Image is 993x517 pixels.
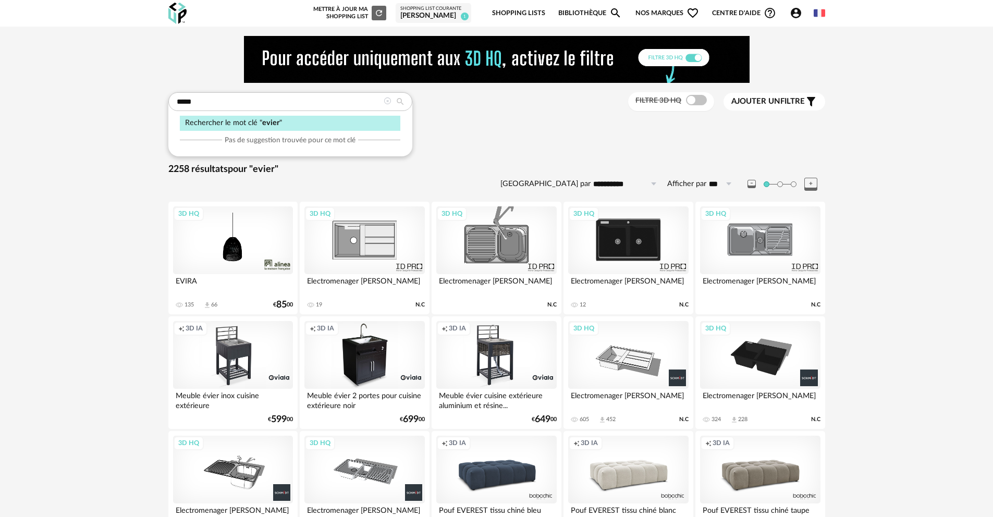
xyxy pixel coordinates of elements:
[713,439,730,447] span: 3D IA
[547,301,557,309] span: N.C
[403,416,419,423] span: 699
[174,207,204,220] div: 3D HQ
[563,316,693,429] a: 3D HQ Electromenager [PERSON_NAME] 605 Download icon 452 N.C
[400,416,425,423] div: € 00
[400,6,467,21] a: Shopping List courante [PERSON_NAME] 1
[300,202,429,314] a: 3D HQ Electromenager [PERSON_NAME] 19 N.C
[316,301,322,309] div: 19
[667,179,706,189] label: Afficher par
[581,439,598,447] span: 3D IA
[415,301,425,309] span: N.C
[568,389,688,410] div: Electromenager [PERSON_NAME]
[635,1,699,26] span: Nos marques
[300,316,429,429] a: Creation icon 3D IA Meuble évier 2 portes pour cuisine extérieure noir €69900
[811,301,820,309] span: N.C
[635,97,681,104] span: Filtre 3D HQ
[569,322,599,335] div: 3D HQ
[705,439,712,447] span: Creation icon
[442,324,448,333] span: Creation icon
[168,316,298,429] a: Creation icon 3D IA Meuble évier inox cuisine extérieure €59900
[225,136,355,145] span: Pas de suggestion trouvée pour ce mot clé
[173,274,293,295] div: EVIRA
[400,11,467,21] div: [PERSON_NAME]
[262,119,279,127] span: evier
[310,324,316,333] span: Creation icon
[168,164,825,176] div: 2258 résultats
[400,6,467,12] div: Shopping List courante
[436,389,556,410] div: Meuble évier cuisine extérieure aluminium et résine...
[764,7,776,19] span: Help Circle Outline icon
[432,202,561,314] a: 3D HQ Electromenager [PERSON_NAME] N.C
[700,389,820,410] div: Electromenager [PERSON_NAME]
[695,202,825,314] a: 3D HQ Electromenager [PERSON_NAME] N.C
[532,416,557,423] div: € 00
[558,1,622,26] a: BibliothèqueMagnify icon
[701,322,731,335] div: 3D HQ
[276,301,287,309] span: 85
[573,439,580,447] span: Creation icon
[173,389,293,410] div: Meuble évier inox cuisine extérieure
[805,95,817,108] span: Filter icon
[811,416,820,423] span: N.C
[174,436,204,450] div: 3D HQ
[304,274,424,295] div: Electromenager [PERSON_NAME]
[442,439,448,447] span: Creation icon
[712,7,776,19] span: Centre d'aideHelp Circle Outline icon
[203,301,211,309] span: Download icon
[180,116,400,131] div: Rechercher le mot clé " "
[569,207,599,220] div: 3D HQ
[211,301,217,309] div: 66
[305,436,335,450] div: 3D HQ
[679,416,689,423] span: N.C
[731,97,780,105] span: Ajouter un
[305,207,335,220] div: 3D HQ
[185,301,194,309] div: 135
[814,7,825,19] img: fr
[311,6,386,20] div: Mettre à jour ma Shopping List
[304,389,424,410] div: Meuble évier 2 portes pour cuisine extérieure noir
[449,324,466,333] span: 3D IA
[500,179,591,189] label: [GEOGRAPHIC_DATA] par
[244,36,750,83] img: NEW%20NEW%20HQ%20NEW_V1.gif
[598,416,606,424] span: Download icon
[724,93,825,110] button: Ajouter unfiltre Filter icon
[568,274,688,295] div: Electromenager [PERSON_NAME]
[695,316,825,429] a: 3D HQ Electromenager [PERSON_NAME] 324 Download icon 228 N.C
[731,96,805,107] span: filtre
[273,301,293,309] div: € 00
[606,416,616,423] div: 452
[730,416,738,424] span: Download icon
[432,316,561,429] a: Creation icon 3D IA Meuble évier cuisine extérieure aluminium et résine... €64900
[790,7,807,19] span: Account Circle icon
[168,202,298,314] a: 3D HQ EVIRA 135 Download icon 66 €8500
[580,416,589,423] div: 605
[228,165,278,174] span: pour "evier"
[679,301,689,309] span: N.C
[790,7,802,19] span: Account Circle icon
[686,7,699,19] span: Heart Outline icon
[317,324,334,333] span: 3D IA
[178,324,185,333] span: Creation icon
[461,13,469,20] span: 1
[168,3,187,24] img: OXP
[738,416,747,423] div: 228
[712,416,721,423] div: 324
[535,416,550,423] span: 649
[374,10,384,16] span: Refresh icon
[268,416,293,423] div: € 00
[609,7,622,19] span: Magnify icon
[580,301,586,309] div: 12
[437,207,467,220] div: 3D HQ
[271,416,287,423] span: 599
[436,274,556,295] div: Electromenager [PERSON_NAME]
[449,439,466,447] span: 3D IA
[700,274,820,295] div: Electromenager [PERSON_NAME]
[701,207,731,220] div: 3D HQ
[492,1,545,26] a: Shopping Lists
[186,324,203,333] span: 3D IA
[563,202,693,314] a: 3D HQ Electromenager [PERSON_NAME] 12 N.C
